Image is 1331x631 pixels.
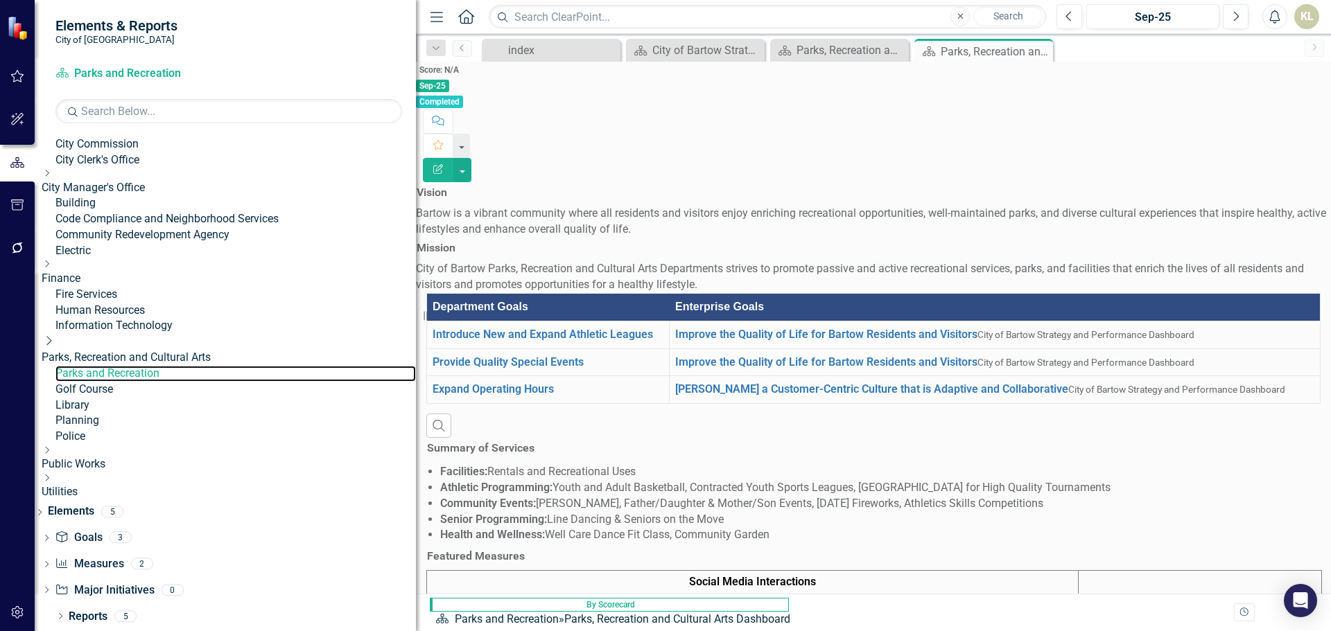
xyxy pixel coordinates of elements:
[1284,584,1317,617] div: Open Intercom Messenger
[55,287,416,303] a: Fire Services
[55,17,177,34] span: Elements & Reports
[55,530,102,546] a: Goals
[774,42,905,59] a: Parks, Recreation and Cultural Arts Dashboard
[101,506,123,517] div: 5
[427,321,670,348] td: Double-Click to Edit Right Click for Context Menu
[1086,4,1219,29] button: Sep-25
[670,376,1321,404] td: Double-Click to Edit Right Click for Context Menu
[6,15,33,41] img: ClearPoint Strategy
[48,504,94,519] a: Elements
[427,550,525,562] h3: Featured Measures
[689,575,816,588] strong: Social Media Interactions
[675,299,1314,315] div: Enterprise Goals
[55,556,123,572] a: Measures
[797,42,905,59] div: Parks, Recreation and Cultural Arts Dashboard
[977,329,1194,340] span: City of Bartow Strategy and Performance Dashboard
[114,610,137,622] div: 5
[440,512,1321,528] li: Line Dancing & Seniors on the Move
[55,243,416,259] a: Electric
[131,558,153,570] div: 2
[427,442,534,454] h3: Summary of Services
[440,513,547,526] strong: Senior Programming:
[433,355,584,368] a: Provide Quality Special Events
[941,43,1050,60] div: Parks, Recreation and Cultural Arts Dashboard
[55,398,416,414] a: Library
[55,413,416,429] a: Planning
[55,429,416,445] a: Police
[427,376,670,404] td: Double-Click to Edit Right Click for Context Menu
[55,195,416,211] a: Building
[42,484,416,500] a: Utilities
[42,456,416,472] a: Public Works
[440,528,545,541] strong: Health and Wellness:
[675,355,977,368] a: Improve the Quality of Life for Bartow Residents and Visitors
[42,271,416,287] a: Finance
[55,136,416,152] a: City Commission
[485,42,617,59] a: index
[675,382,1068,396] a: [PERSON_NAME] a Customer-Centric Culture that is Adaptive and Collaborative
[435,612,796,628] div: »
[42,180,416,196] a: City Manager's Office
[417,186,447,199] h3: Vision
[416,96,463,108] span: Completed
[69,609,107,625] a: Reports
[670,348,1321,376] td: Double-Click to Edit Right Click for Context Menu
[440,527,1321,543] li: Well Care Dance Fit Class, Community Garden
[55,227,416,243] a: Community Redevelopment Agency
[110,532,132,544] div: 3
[675,328,977,341] a: Improve the Quality of Life for Bartow Residents and Visitors
[416,64,462,76] span: Score: N/A
[629,42,761,59] a: City of Bartow Strategy and Performance Dashboard
[1091,9,1215,26] div: Sep-25
[162,584,184,596] div: 0
[433,382,554,396] a: Expand Operating Hours
[42,350,416,366] a: Parks, Recreation and Cultural Arts
[416,206,1331,238] div: Bartow is a vibrant community where all residents and visitors enjoy enriching recreational oppor...
[417,242,455,254] h3: Mission
[55,99,402,123] input: Search Below...
[440,481,553,494] strong: Athletic Programming:
[55,303,416,319] a: Human Resources
[430,598,789,612] span: By Scorecard
[564,612,790,625] div: Parks, Recreation and Cultural Arts Dashboard
[55,318,416,334] a: Information Technology
[440,497,536,510] strong: Community Events:
[1068,384,1285,395] span: City of Bartow Strategy and Performance Dashboard
[508,42,617,59] div: index
[55,152,416,168] a: City Clerk's Office
[440,496,1321,512] li: [PERSON_NAME], Father/Daughter & Mother/Son Events, [DATE] Fireworks, Athletics Skills Competitions
[427,348,670,376] td: Double-Click to Edit Right Click for Context Menu
[440,465,487,478] strong: Facilities:
[55,66,229,82] a: Parks and Recreation
[973,7,1043,26] button: Search
[977,357,1194,368] span: City of Bartow Strategy and Performance Dashboard
[455,612,559,625] a: Parks and Recreation
[416,80,449,92] span: Sep-25
[993,10,1023,21] span: Search
[55,34,177,45] small: City of [GEOGRAPHIC_DATA]
[440,464,1321,480] li: Rentals and Recreational Uses
[1294,4,1319,29] button: KL
[433,328,653,341] a: Introduce New and Expand Athletic Leagues
[416,261,1331,293] div: City of Bartow Parks, Recreation and Cultural Arts Departments strives to promote passive and act...
[670,321,1321,348] td: Double-Click to Edit Right Click for Context Menu
[489,5,1046,29] input: Search ClearPoint...
[55,366,416,382] a: Parks and Recreation
[55,583,154,598] a: Major Initiatives
[55,211,416,227] a: Code Compliance and Neighborhood Services
[433,299,664,315] div: Department Goals
[440,480,1321,496] li: Youth and Adult Basketball, Contracted Youth Sports Leagues, [GEOGRAPHIC_DATA] for High Quality T...
[55,382,416,398] a: Golf Course
[652,42,761,59] div: City of Bartow Strategy and Performance Dashboard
